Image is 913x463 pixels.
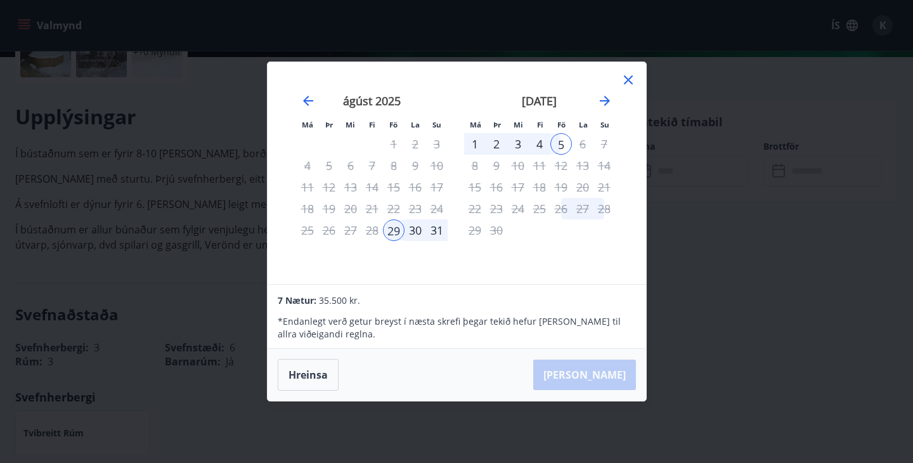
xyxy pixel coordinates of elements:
span: 35.500 kr. [319,294,360,306]
small: La [411,120,420,129]
td: Not available. þriðjudagur, 23. september 2025 [486,198,507,219]
div: 2 [486,133,507,155]
small: Má [302,120,313,129]
td: Not available. sunnudagur, 10. ágúst 2025 [426,155,448,176]
div: 30 [405,219,426,241]
button: Hreinsa [278,359,339,391]
small: Þr [493,120,501,129]
td: Not available. miðvikudagur, 6. ágúst 2025 [340,155,361,176]
td: Selected. mánudagur, 1. september 2025 [464,133,486,155]
td: Choose miðvikudagur, 17. september 2025 as your check-in date. It’s available. [507,176,529,198]
td: Not available. fimmtudagur, 25. september 2025 [529,198,550,219]
td: Not available. föstudagur, 8. ágúst 2025 [383,155,405,176]
div: 1 [464,133,486,155]
td: Not available. þriðjudagur, 12. ágúst 2025 [318,176,340,198]
td: Selected as end date. föstudagur, 5. september 2025 [550,133,572,155]
td: Not available. miðvikudagur, 24. september 2025 [507,198,529,219]
td: Not available. laugardagur, 20. september 2025 [572,176,593,198]
td: Choose mánudagur, 29. september 2025 as your check-in date. It’s available. [464,219,486,241]
td: Not available. miðvikudagur, 27. ágúst 2025 [340,219,361,241]
td: Not available. föstudagur, 1. ágúst 2025 [383,133,405,155]
td: Choose fimmtudagur, 11. september 2025 as your check-in date. It’s available. [529,155,550,176]
td: Not available. miðvikudagur, 13. ágúst 2025 [340,176,361,198]
div: Move backward to switch to the previous month. [301,93,316,108]
small: La [579,120,588,129]
td: Not available. fimmtudagur, 28. ágúst 2025 [361,219,383,241]
td: Choose miðvikudagur, 10. september 2025 as your check-in date. It’s available. [507,155,529,176]
td: Not available. sunnudagur, 17. ágúst 2025 [426,176,448,198]
td: Not available. mánudagur, 22. september 2025 [464,198,486,219]
td: Not available. sunnudagur, 3. ágúst 2025 [426,133,448,155]
td: Selected. miðvikudagur, 3. september 2025 [507,133,529,155]
td: Choose sunnudagur, 28. september 2025 as your check-in date. It’s available. [593,198,615,219]
td: Not available. þriðjudagur, 5. ágúst 2025 [318,155,340,176]
td: Not available. fimmtudagur, 7. ágúst 2025 [361,155,383,176]
td: Not available. laugardagur, 9. ágúst 2025 [405,155,426,176]
td: Not available. mánudagur, 18. ágúst 2025 [297,198,318,219]
td: Not available. laugardagur, 16. ágúst 2025 [405,176,426,198]
small: Su [600,120,609,129]
td: Choose föstudagur, 12. september 2025 as your check-in date. It’s available. [550,155,572,176]
small: Þr [325,120,333,129]
td: Choose fimmtudagur, 18. september 2025 as your check-in date. It’s available. [529,176,550,198]
td: Choose þriðjudagur, 30. september 2025 as your check-in date. It’s available. [486,219,507,241]
td: Choose sunnudagur, 14. september 2025 as your check-in date. It’s available. [593,155,615,176]
td: Choose þriðjudagur, 16. september 2025 as your check-in date. It’s available. [486,176,507,198]
small: Fi [537,120,543,129]
div: 3 [507,133,529,155]
small: Mi [514,120,523,129]
td: Not available. mánudagur, 11. ágúst 2025 [297,176,318,198]
td: Selected. þriðjudagur, 2. september 2025 [486,133,507,155]
td: Not available. laugardagur, 2. ágúst 2025 [405,133,426,155]
td: Not available. laugardagur, 6. september 2025 [572,133,593,155]
td: Not available. þriðjudagur, 26. ágúst 2025 [318,219,340,241]
small: Fi [369,120,375,129]
small: Fö [389,120,398,129]
div: Move forward to switch to the next month. [597,93,612,108]
td: Not available. fimmtudagur, 21. ágúst 2025 [361,198,383,219]
td: Choose þriðjudagur, 9. september 2025 as your check-in date. It’s available. [486,155,507,176]
td: Not available. sunnudagur, 24. ágúst 2025 [426,198,448,219]
small: Mi [346,120,355,129]
td: Not available. fimmtudagur, 14. ágúst 2025 [361,176,383,198]
td: Not available. þriðjudagur, 19. ágúst 2025 [318,198,340,219]
td: Not available. laugardagur, 13. september 2025 [572,155,593,176]
div: Aðeins útritun í boði [550,133,572,155]
td: Not available. sunnudagur, 21. september 2025 [593,176,615,198]
small: Fö [557,120,566,129]
td: Selected as start date. föstudagur, 29. ágúst 2025 [383,219,405,241]
div: Calendar [283,77,631,269]
td: Not available. föstudagur, 22. ágúst 2025 [383,198,405,219]
td: Not available. mánudagur, 25. ágúst 2025 [297,219,318,241]
td: Not available. mánudagur, 4. ágúst 2025 [297,155,318,176]
td: Not available. föstudagur, 19. september 2025 [550,176,572,198]
p: * Endanlegt verð getur breyst í næsta skrefi þegar tekið hefur [PERSON_NAME] til allra viðeigandi... [278,315,635,341]
td: Choose sunnudagur, 7. september 2025 as your check-in date. It’s available. [593,133,615,155]
td: Choose föstudagur, 26. september 2025 as your check-in date. It’s available. [550,198,572,219]
strong: [DATE] [522,93,557,108]
td: Choose mánudagur, 8. september 2025 as your check-in date. It’s available. [464,155,486,176]
td: Selected. fimmtudagur, 4. september 2025 [529,133,550,155]
div: Aðeins innritun í boði [383,219,405,241]
small: Su [432,120,441,129]
div: 31 [426,219,448,241]
div: 4 [529,133,550,155]
td: Not available. laugardagur, 23. ágúst 2025 [405,198,426,219]
td: Choose laugardagur, 27. september 2025 as your check-in date. It’s available. [572,198,593,219]
td: Selected. sunnudagur, 31. ágúst 2025 [426,219,448,241]
strong: ágúst 2025 [343,93,401,108]
td: Selected. laugardagur, 30. ágúst 2025 [405,219,426,241]
td: Not available. föstudagur, 15. ágúst 2025 [383,176,405,198]
small: Má [470,120,481,129]
td: Choose mánudagur, 15. september 2025 as your check-in date. It’s available. [464,176,486,198]
td: Not available. miðvikudagur, 20. ágúst 2025 [340,198,361,219]
span: 7 Nætur: [278,294,316,306]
